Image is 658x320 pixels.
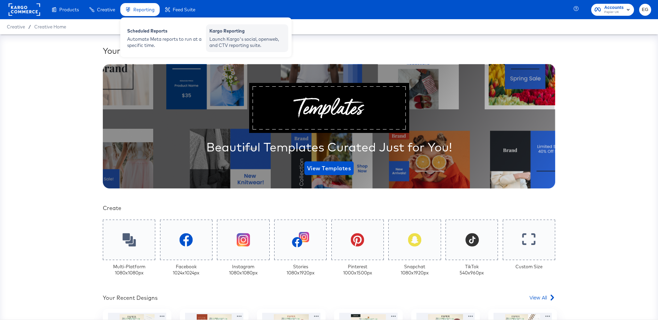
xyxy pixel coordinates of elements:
div: Your Recent Designs [103,294,158,302]
span: Creative [7,24,25,29]
span: Accounts [604,4,624,11]
span: Feed Suite [173,7,195,12]
a: Creative Home [34,24,66,29]
div: Facebook 1024 x 1024 px [173,263,199,276]
div: Snapchat 1080 x 1920 px [401,263,429,276]
span: View Templates [307,163,351,173]
button: AccountsPapier UK [591,4,634,16]
a: View All [529,294,555,304]
span: Papier UK [604,10,624,15]
button: View Templates [304,161,354,175]
div: Multi-Platform 1080 x 1080 px [113,263,145,276]
div: Beautiful Templates Curated Just for You! [206,138,452,156]
div: Create [103,204,555,212]
div: Your Custom Templates [103,45,555,57]
span: EG [642,6,648,14]
span: Products [59,7,79,12]
span: View All [529,294,547,301]
div: Stories 1080 x 1920 px [287,263,315,276]
span: Creative [97,7,115,12]
div: Custom Size [515,263,543,270]
span: / [25,24,34,29]
button: EG [639,4,651,16]
span: Reporting [133,7,155,12]
div: Instagram 1080 x 1080 px [229,263,258,276]
div: TikTok 540 x 960 px [460,263,484,276]
div: Pinterest 1000 x 1500 px [343,263,372,276]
